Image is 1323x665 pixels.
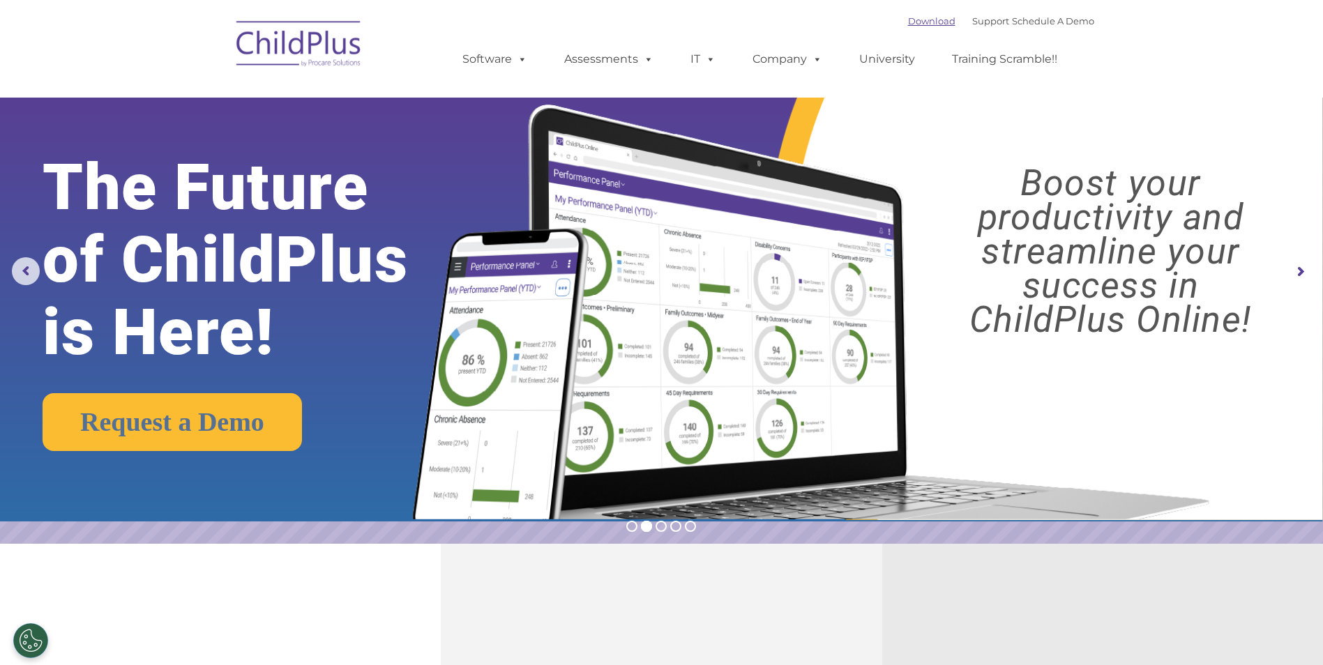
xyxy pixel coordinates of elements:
a: Support [972,15,1009,26]
img: ChildPlus by Procare Solutions [229,11,369,81]
a: Software [448,45,541,73]
a: IT [676,45,729,73]
rs-layer: The Future of ChildPlus is Here! [43,151,465,369]
a: Request a Demo [43,393,302,451]
button: Cookies Settings [13,623,48,658]
a: Assessments [550,45,667,73]
a: Training Scramble!! [938,45,1071,73]
font: | [908,15,1094,26]
a: Company [739,45,836,73]
a: University [845,45,929,73]
a: Schedule A Demo [1012,15,1094,26]
a: Download [908,15,955,26]
span: Last name [194,92,236,102]
span: Phone number [194,149,253,160]
rs-layer: Boost your productivity and streamline your success in ChildPlus Online! [914,166,1307,337]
